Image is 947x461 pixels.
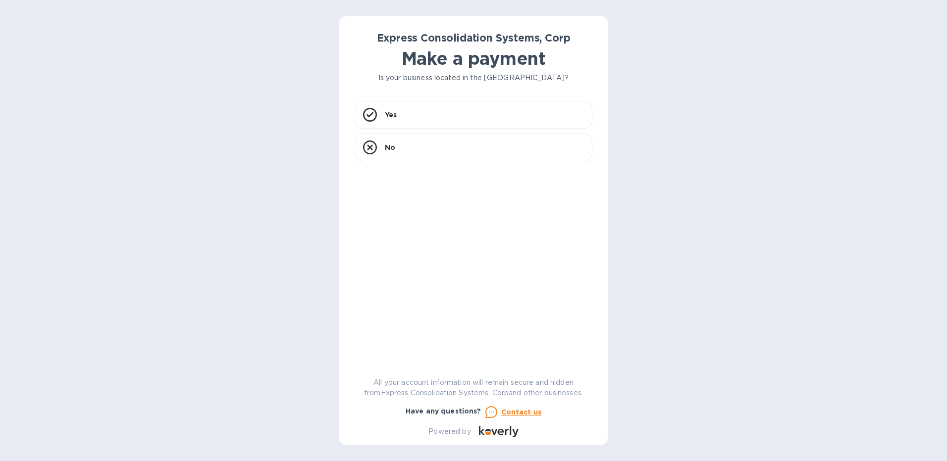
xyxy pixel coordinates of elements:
[428,426,471,437] p: Powered by
[501,408,542,416] u: Contact us
[355,48,592,69] h1: Make a payment
[406,407,481,415] b: Have any questions?
[385,142,395,152] p: No
[355,377,592,398] p: All your account information will remain secure and hidden from Express Consolidation Systems, Co...
[385,110,397,120] p: Yes
[355,73,592,83] p: Is your business located in the [GEOGRAPHIC_DATA]?
[377,32,571,44] b: Express Consolidation Systems, Corp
